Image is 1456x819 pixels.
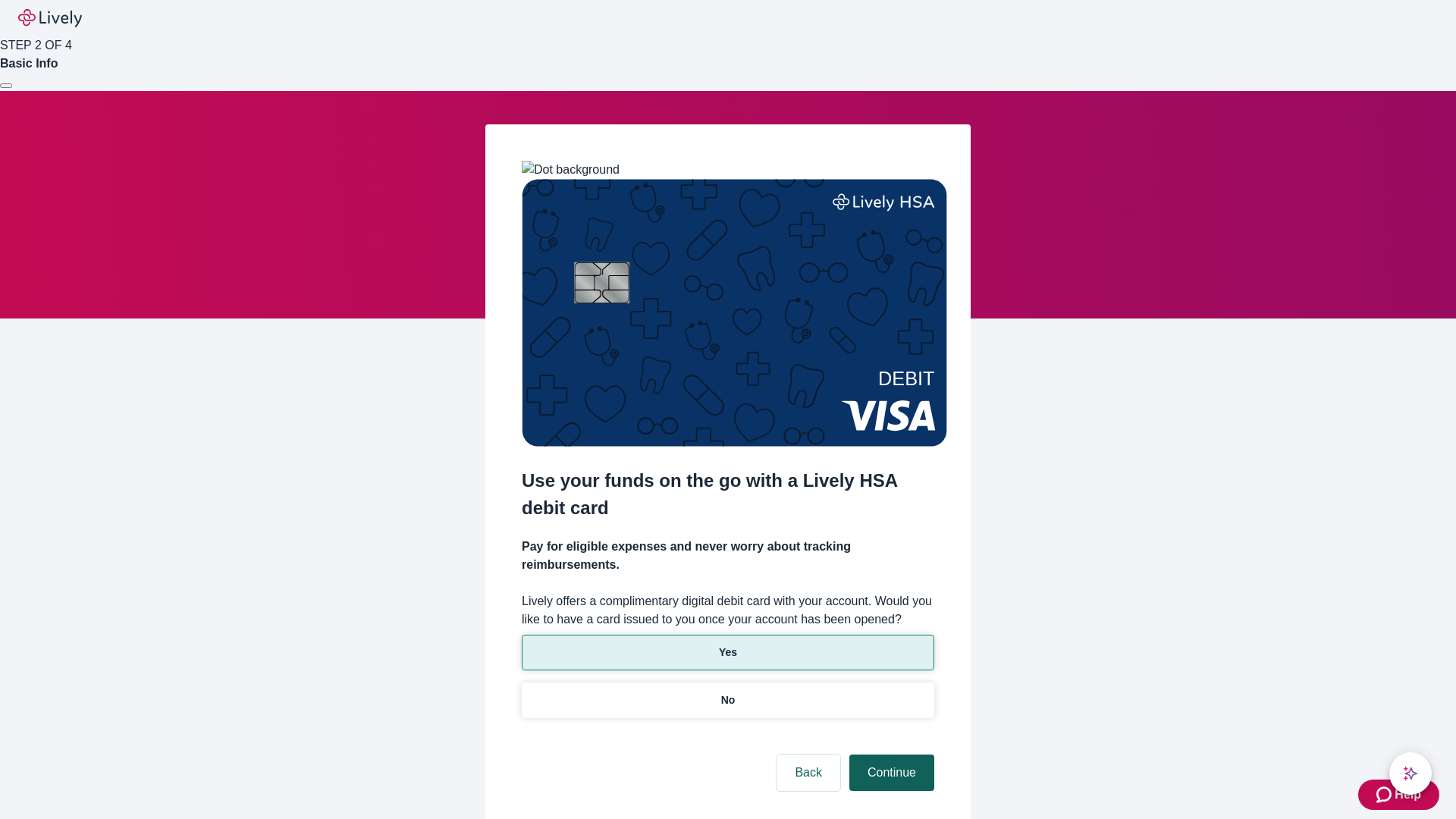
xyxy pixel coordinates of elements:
button: chat [1389,752,1432,795]
img: Debit card [522,179,947,447]
button: Zendesk support iconHelp [1358,780,1439,810]
span: Help [1395,786,1421,804]
svg: Zendesk support icon [1376,786,1395,804]
label: Lively offers a complimentary digital debit card with your account. Would you like to have a card... [522,592,934,629]
svg: Lively AI Assistant [1403,766,1418,781]
p: No [721,692,736,708]
button: Yes [522,635,934,670]
img: Dot background [522,161,620,179]
button: No [522,682,934,718]
button: Continue [849,755,934,791]
h2: Use your funds on the go with a Lively HSA debit card [522,467,934,522]
button: Back [777,755,840,791]
p: Yes [719,645,737,661]
h4: Pay for eligible expenses and never worry about tracking reimbursements. [522,538,934,574]
img: Lively [18,9,82,27]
